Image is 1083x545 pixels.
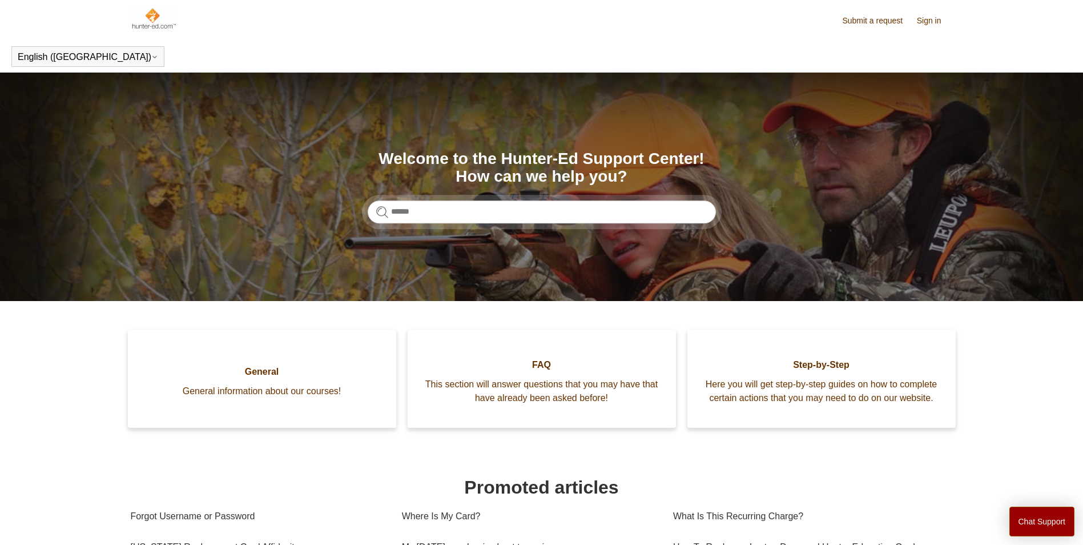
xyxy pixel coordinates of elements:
[18,52,158,62] button: English ([GEOGRAPHIC_DATA])
[145,384,379,398] span: General information about our courses!
[842,15,914,27] a: Submit a request
[368,201,716,223] input: Search
[368,150,716,186] h1: Welcome to the Hunter-Ed Support Center! How can we help you?
[704,378,939,405] span: Here you will get step-by-step guides on how to complete certain actions that you may need to do ...
[425,358,659,372] span: FAQ
[145,365,379,379] span: General
[131,474,953,501] h1: Promoted articles
[402,501,656,532] a: Where Is My Card?
[131,501,385,532] a: Forgot Username or Password
[687,330,956,428] a: Step-by-Step Here you will get step-by-step guides on how to complete certain actions that you ma...
[128,330,396,428] a: General General information about our courses!
[673,501,944,532] a: What Is This Recurring Charge?
[704,358,939,372] span: Step-by-Step
[425,378,659,405] span: This section will answer questions that you may have that have already been asked before!
[1009,507,1075,536] button: Chat Support
[408,330,676,428] a: FAQ This section will answer questions that you may have that have already been asked before!
[131,7,177,30] img: Hunter-Ed Help Center home page
[917,15,953,27] a: Sign in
